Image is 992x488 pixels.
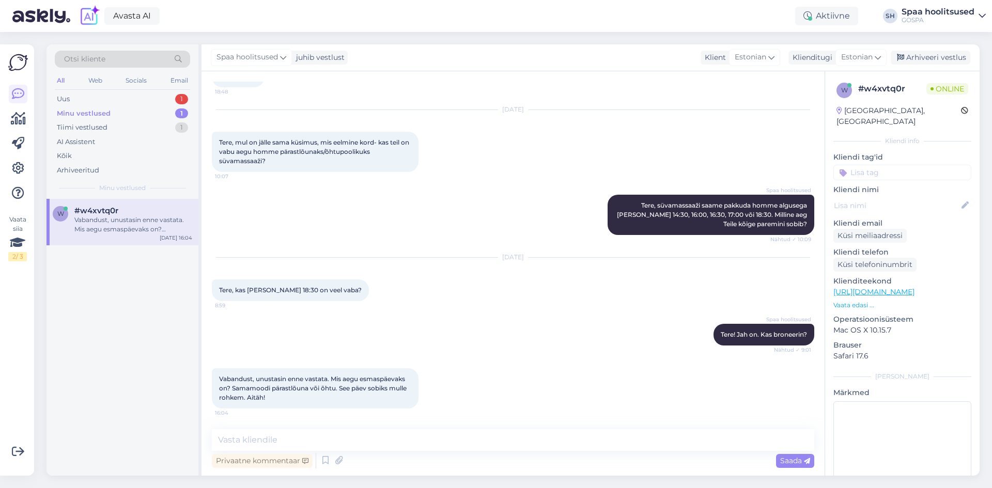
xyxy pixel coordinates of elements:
div: SH [883,9,897,23]
div: [PERSON_NAME] [833,372,971,381]
div: All [55,74,67,87]
span: 8:59 [215,302,254,309]
a: [URL][DOMAIN_NAME] [833,287,915,296]
p: Brauser [833,340,971,351]
div: Vabandust, unustasin enne vastata. Mis aegu esmaspäevaks on? Samamoodi pärastlõuna või õhtu. See ... [74,215,192,234]
span: w [57,210,64,217]
div: Arhiveeritud [57,165,99,176]
div: Spaa hoolitsused [902,8,974,16]
div: [DATE] 16:04 [160,234,192,242]
div: Küsi meiliaadressi [833,229,907,243]
div: [DATE] [212,253,814,262]
div: Tiimi vestlused [57,122,107,133]
span: Spaa hoolitsused [766,316,811,323]
span: w [841,86,848,94]
img: Askly Logo [8,53,28,72]
span: Vabandust, unustasin enne vastata. Mis aegu esmaspäevaks on? Samamoodi pärastlõuna või õhtu. See ... [219,375,408,401]
div: Klienditugi [788,52,832,63]
span: Tere, süvamassaaži saame pakkuda homme algusega [PERSON_NAME] 14:30, 16:00, 16:30, 17:00 või 18:3... [617,201,809,228]
div: Kliendi info [833,136,971,146]
div: 1 [175,122,188,133]
span: Tere, kas [PERSON_NAME] 18:30 on veel vaba? [219,286,362,294]
p: Mac OS X 10.15.7 [833,325,971,336]
div: Vaata siia [8,215,27,261]
p: Kliendi telefon [833,247,971,258]
div: Arhiveeri vestlus [891,51,970,65]
p: Klienditeekond [833,276,971,287]
a: Avasta AI [104,7,160,25]
div: Privaatne kommentaar [212,454,313,468]
span: Tere! Jah on. Kas broneerin? [721,330,807,338]
span: Estonian [735,52,766,63]
div: 1 [175,94,188,104]
div: Email [168,74,190,87]
div: Minu vestlused [57,108,111,119]
div: [GEOGRAPHIC_DATA], [GEOGRAPHIC_DATA] [836,105,961,127]
span: Nähtud ✓ 9:01 [772,346,811,354]
p: Märkmed [833,387,971,398]
span: 16:04 [215,409,254,417]
span: Nähtud ✓ 10:09 [770,235,811,243]
p: Vaata edasi ... [833,301,971,310]
a: Spaa hoolitsusedGOSPA [902,8,986,24]
span: Tere, mul on jälle sama küsimus, mis eelmine kord- kas teil on vabu aegu homme pärastlõunaks/õhtu... [219,138,411,165]
div: # w4xvtq0r [858,83,926,95]
div: Web [86,74,104,87]
div: [DATE] [212,105,814,114]
div: 1 [175,108,188,119]
input: Lisa tag [833,165,971,180]
div: Uus [57,94,70,104]
span: #w4xvtq0r [74,206,118,215]
span: 10:07 [215,172,254,180]
span: Spaa hoolitsused [216,52,278,63]
div: AI Assistent [57,137,95,147]
div: GOSPA [902,16,974,24]
div: Küsi telefoninumbrit [833,258,917,272]
span: Estonian [841,52,873,63]
span: Saada [780,456,810,465]
p: Operatsioonisüsteem [833,314,971,325]
input: Lisa nimi [834,200,959,211]
img: explore-ai [79,5,100,27]
span: 18:48 [215,88,254,96]
p: Kliendi nimi [833,184,971,195]
span: Otsi kliente [64,54,105,65]
span: Spaa hoolitsused [766,186,811,194]
p: Safari 17.6 [833,351,971,361]
div: Aktiivne [795,7,858,25]
p: Kliendi email [833,218,971,229]
div: 2 / 3 [8,252,27,261]
div: Klient [701,52,726,63]
span: Online [926,83,968,95]
div: juhib vestlust [292,52,345,63]
p: Kliendi tag'id [833,152,971,163]
div: Kõik [57,151,72,161]
span: Minu vestlused [99,183,146,193]
div: Socials [123,74,149,87]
